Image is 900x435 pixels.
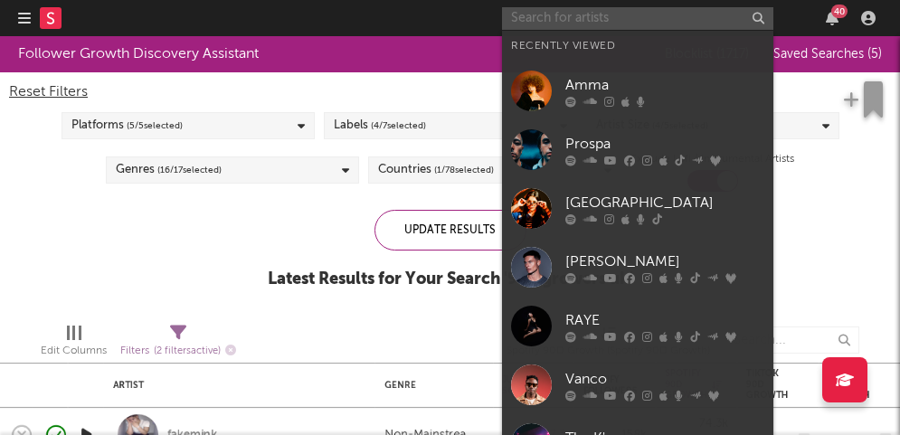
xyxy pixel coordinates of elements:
[154,346,221,356] span: ( 2 filters active)
[120,340,236,363] div: Filters
[113,380,357,391] div: Artist
[565,133,764,155] div: Prospa
[374,210,526,251] div: Update Results
[41,340,107,362] div: Edit Columns
[434,159,494,181] span: ( 1 / 78 selected)
[120,317,236,370] div: Filters(2 filters active)
[502,238,773,297] a: [PERSON_NAME]
[502,179,773,238] a: [GEOGRAPHIC_DATA]
[565,309,764,331] div: RAYE
[268,269,633,290] div: Latest Results for Your Search ' 90d growers uk '
[157,159,222,181] span: ( 16 / 17 selected)
[18,43,259,65] div: Follower Growth Discovery Assistant
[41,317,107,370] div: Edit Columns
[502,355,773,414] a: Vanco
[502,120,773,179] a: Prospa
[71,115,183,137] div: Platforms
[565,251,764,272] div: [PERSON_NAME]
[565,368,764,390] div: Vanco
[773,48,882,61] span: Saved Searches
[127,115,183,137] span: ( 5 / 5 selected)
[371,115,426,137] span: ( 4 / 7 selected)
[502,297,773,355] a: RAYE
[831,5,848,18] div: 40
[867,48,882,61] span: ( 5 )
[768,47,882,61] button: Saved Searches (5)
[565,74,764,96] div: Amma
[378,159,494,181] div: Countries
[502,61,773,120] a: Amma
[826,11,838,25] button: 40
[502,7,773,30] input: Search for artists
[565,192,764,213] div: [GEOGRAPHIC_DATA]
[116,159,222,181] div: Genres
[334,115,426,137] div: Labels
[9,81,891,103] div: Reset Filters
[384,380,475,391] div: Genre
[511,35,764,57] div: Recently Viewed
[724,326,859,354] input: Search...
